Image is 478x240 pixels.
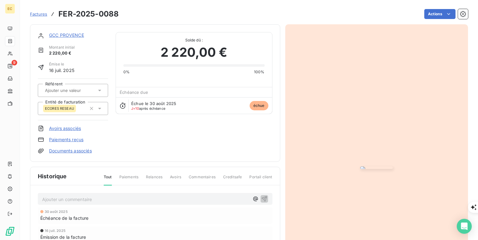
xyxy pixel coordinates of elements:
[49,61,74,67] span: Émise le
[30,11,47,17] a: Factures
[131,101,176,106] span: Échue le 30 août 2025
[120,90,148,95] span: Échéance due
[38,172,67,180] span: Historique
[254,69,265,75] span: 100%
[104,174,112,185] span: Tout
[12,60,17,65] span: 9
[119,174,138,185] span: Paiements
[5,4,15,14] div: EC
[170,174,181,185] span: Avoirs
[223,174,242,185] span: Creditsafe
[146,174,162,185] span: Relances
[49,148,92,154] a: Documents associés
[360,166,393,169] img: invoice_thumbnail
[58,8,119,20] h3: FER-2025-0088
[44,88,107,93] input: Ajouter une valeur
[424,9,456,19] button: Actions
[49,45,75,50] span: Montant initial
[40,215,88,221] span: Échéance de la facture
[5,226,15,236] img: Logo LeanPay
[189,174,216,185] span: Commentaires
[49,67,74,74] span: 16 juil. 2025
[131,106,139,111] span: J+10
[49,137,83,143] a: Paiements reçus
[123,37,264,43] span: Solde dû :
[45,210,68,214] span: 30 août 2025
[249,174,272,185] span: Portail client
[30,12,47,17] span: Factures
[49,32,84,38] a: GCC PROVENCE
[45,107,74,110] span: ECORES RESEAU
[49,50,75,56] span: 2 220,00 €
[457,219,472,234] div: Open Intercom Messenger
[131,107,165,110] span: après échéance
[45,229,66,233] span: 16 juil. 2025
[123,69,130,75] span: 0%
[49,125,81,132] a: Avoirs associés
[161,43,227,62] span: 2 220,00 €
[250,101,268,110] span: échue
